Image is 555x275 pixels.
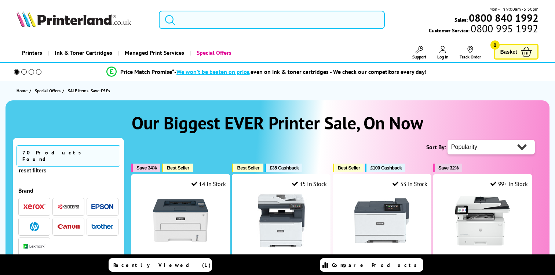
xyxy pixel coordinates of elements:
button: Epson [89,202,116,212]
span: Special Offers [35,87,61,94]
a: Compare Products [320,258,423,272]
img: HP [30,222,39,231]
div: 14 In Stock [191,180,226,187]
span: Sales: [454,16,468,23]
button: Best Seller [333,164,364,172]
a: Xerox C410 [354,242,409,250]
img: Canon [58,224,80,229]
img: Printerland Logo [17,11,131,27]
span: Sort By: [426,143,446,151]
button: Best Seller [162,164,193,172]
a: HP LaserJet Pro MFP 4102fdw [455,242,510,250]
span: Support [412,54,426,60]
button: Brother [89,222,116,232]
a: Special Offers [190,43,237,62]
button: £100 Cashback [365,164,405,172]
span: 0800 995 1992 [470,25,538,32]
span: Customer Service: [429,25,538,34]
a: Printerland Logo [17,11,150,29]
a: Recently Viewed (1) [109,258,212,272]
div: - even on ink & toner cartridges - We check our competitors every day! [174,68,427,75]
span: 70 Products Found [17,145,120,167]
img: Epson [91,204,113,210]
a: Home [17,87,29,94]
span: Log In [437,54,449,60]
span: Mon - Fri 9:00am - 5:30pm [489,6,538,12]
img: Brother [91,224,113,229]
button: Save 32% [433,164,462,172]
button: Best Seller [232,164,263,172]
a: Xerox B230 [153,242,208,250]
span: Compare Products [332,262,421,268]
button: Canon [55,222,82,232]
span: SALE Items- Save £££s [68,88,110,93]
button: HP [21,222,48,232]
button: Lexmark [21,242,48,251]
a: Basket 0 [494,44,538,60]
span: Recently Viewed (1) [113,262,211,268]
a: Printers [17,43,48,62]
span: £100 Cashback [370,165,402,171]
img: Xerox C325 [254,193,309,248]
a: Xerox C325 [254,242,309,250]
h1: Our Biggest EVER Printer Sale, On Now [13,111,542,134]
a: Log In [437,46,449,60]
span: Best Seller [167,165,189,171]
button: Kyocera [55,202,82,212]
button: reset filters [17,167,48,174]
a: Special Offers [35,87,62,94]
div: 15 In Stock [292,180,326,187]
img: Xerox C410 [354,193,409,248]
span: 0 [490,40,500,50]
a: 0800 840 1992 [468,14,538,21]
a: Managed Print Services [118,43,190,62]
div: 99+ In Stock [490,180,528,187]
li: modal_Promise [4,65,529,78]
button: £35 Cashback [264,164,302,172]
span: Ink & Toner Cartridges [55,43,112,62]
a: Ink & Toner Cartridges [48,43,118,62]
button: Xerox [21,202,48,212]
div: Brand [18,187,118,194]
button: Save 34% [131,164,160,172]
a: Support [412,46,426,60]
span: £35 Cashback [270,165,299,171]
img: HP LaserJet Pro MFP 4102fdw [455,193,510,248]
span: Best Seller [237,165,259,171]
img: Xerox [23,204,45,209]
div: 53 In Stock [392,180,427,187]
span: Save 32% [438,165,459,171]
span: We won’t be beaten on price, [176,68,251,75]
span: Basket [500,47,517,57]
img: Kyocera [58,204,80,210]
img: Lexmark [23,244,45,249]
span: Best Seller [338,165,360,171]
b: 0800 840 1992 [469,11,538,25]
span: Save 34% [136,165,157,171]
span: Price Match Promise* [120,68,174,75]
img: Xerox B230 [153,193,208,248]
a: Track Order [460,46,481,60]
